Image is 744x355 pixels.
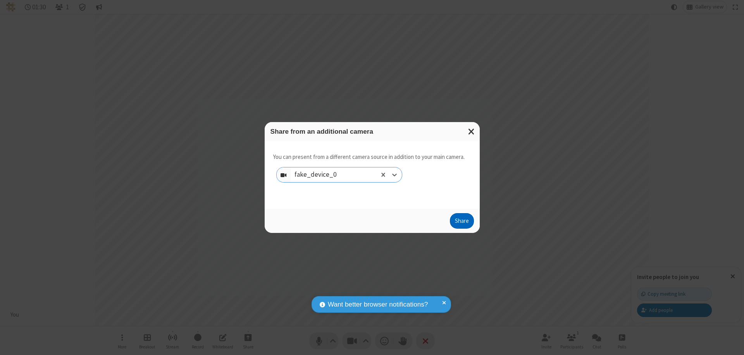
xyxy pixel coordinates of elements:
span: Want better browser notifications? [328,300,428,310]
div: fake_device_0 [294,170,350,180]
p: You can present from a different camera source in addition to your main camera. [273,153,465,162]
h3: Share from an additional camera [270,128,474,135]
button: Close modal [463,122,480,141]
button: Share [450,213,474,229]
